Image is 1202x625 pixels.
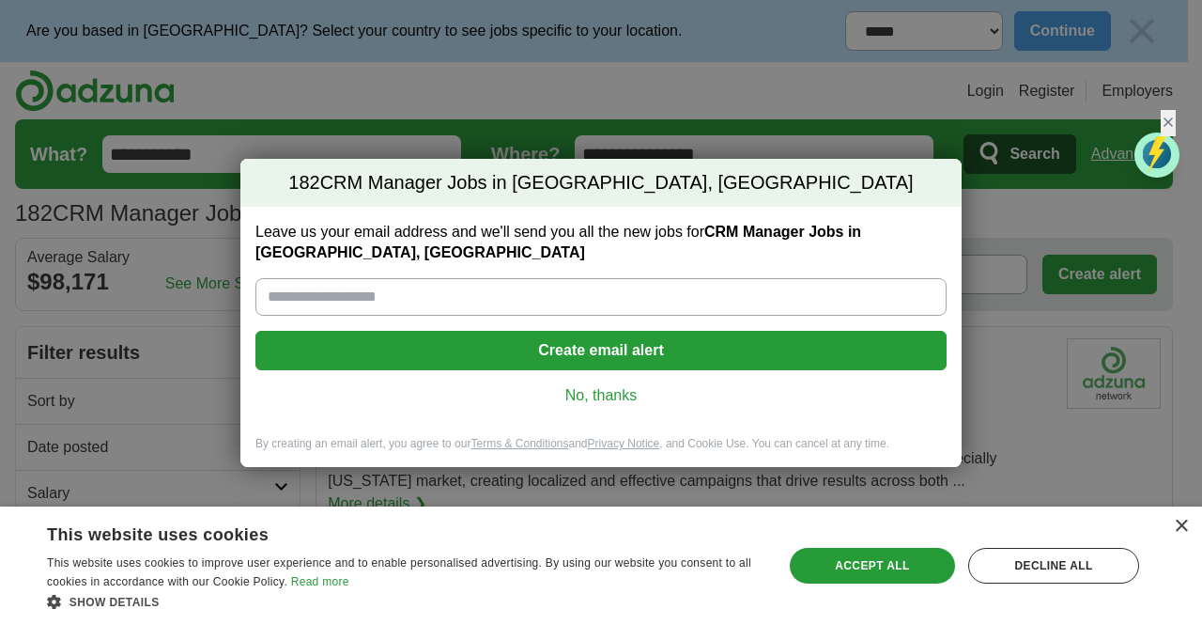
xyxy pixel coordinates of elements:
[1174,520,1188,534] div: Close
[470,437,568,450] a: Terms & Conditions
[968,548,1139,584] div: Decline all
[69,596,160,609] span: Show details
[790,548,955,584] div: Accept all
[47,518,715,546] div: This website uses cookies
[255,331,947,370] button: Create email alert
[255,222,947,263] label: Leave us your email address and we'll send you all the new jobs for
[240,159,962,208] h2: CRM Manager Jobs in [GEOGRAPHIC_DATA], [GEOGRAPHIC_DATA]
[588,437,660,450] a: Privacy Notice
[270,385,932,406] a: No, thanks
[47,556,751,588] span: This website uses cookies to improve user experience and to enable personalised advertising. By u...
[288,170,319,196] span: 182
[240,436,962,467] div: By creating an email alert, you agree to our and , and Cookie Use. You can cancel at any time.
[47,592,762,611] div: Show details
[291,575,349,588] a: Read more, opens a new window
